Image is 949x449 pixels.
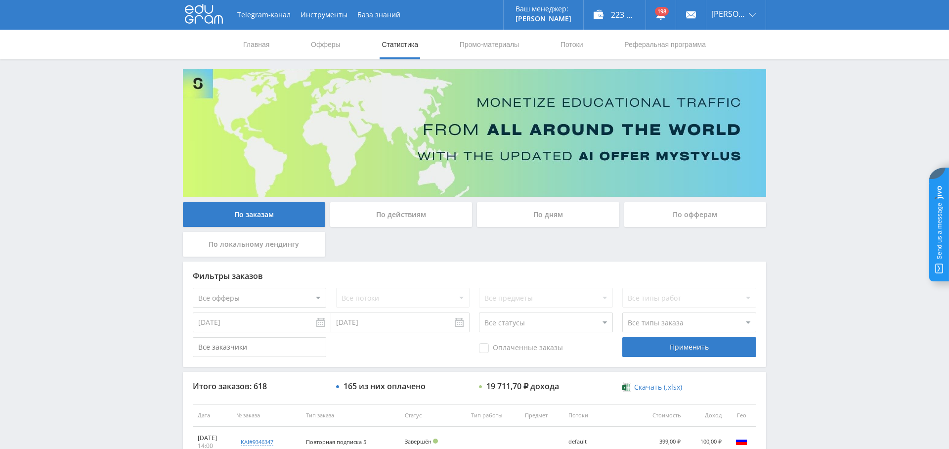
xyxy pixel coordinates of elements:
p: [PERSON_NAME] [516,15,571,23]
div: По локальному лендингу [183,232,325,257]
div: По дням [477,202,619,227]
a: Главная [242,30,270,59]
div: 19 711,70 ₽ дохода [486,382,559,391]
span: Завершён [405,438,431,445]
div: default [568,439,613,445]
span: Скачать (.xlsx) [634,383,682,391]
th: Предмет [520,404,563,427]
th: Тип заказа [301,404,400,427]
span: Подтвержден [433,439,438,444]
th: Стоимость [635,404,686,427]
div: По офферам [624,202,767,227]
div: Итого заказов: 618 [193,382,326,391]
a: Реферальная программа [623,30,707,59]
div: kai#9346347 [241,438,273,446]
div: [DATE] [198,434,226,442]
th: № заказа [231,404,301,427]
span: Повторная подписка 5 [306,438,366,446]
th: Дата [193,404,231,427]
a: Статистика [381,30,419,59]
img: Banner [183,69,766,197]
div: Фильтры заказов [193,271,756,280]
span: [PERSON_NAME] [711,10,746,18]
th: Статус [400,404,466,427]
div: 165 из них оплачено [344,382,426,391]
a: Скачать (.xlsx) [622,382,682,392]
th: Гео [727,404,756,427]
th: Тип работы [466,404,520,427]
a: Офферы [310,30,342,59]
th: Потоки [563,404,635,427]
a: Потоки [560,30,584,59]
div: По действиям [330,202,473,227]
div: Применить [622,337,756,357]
img: rus.png [735,435,747,447]
input: Все заказчики [193,337,326,357]
p: Ваш менеджер: [516,5,571,13]
span: Оплаченные заказы [479,343,563,353]
a: Промо-материалы [459,30,520,59]
div: По заказам [183,202,325,227]
th: Доход [686,404,727,427]
img: xlsx [622,382,631,392]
